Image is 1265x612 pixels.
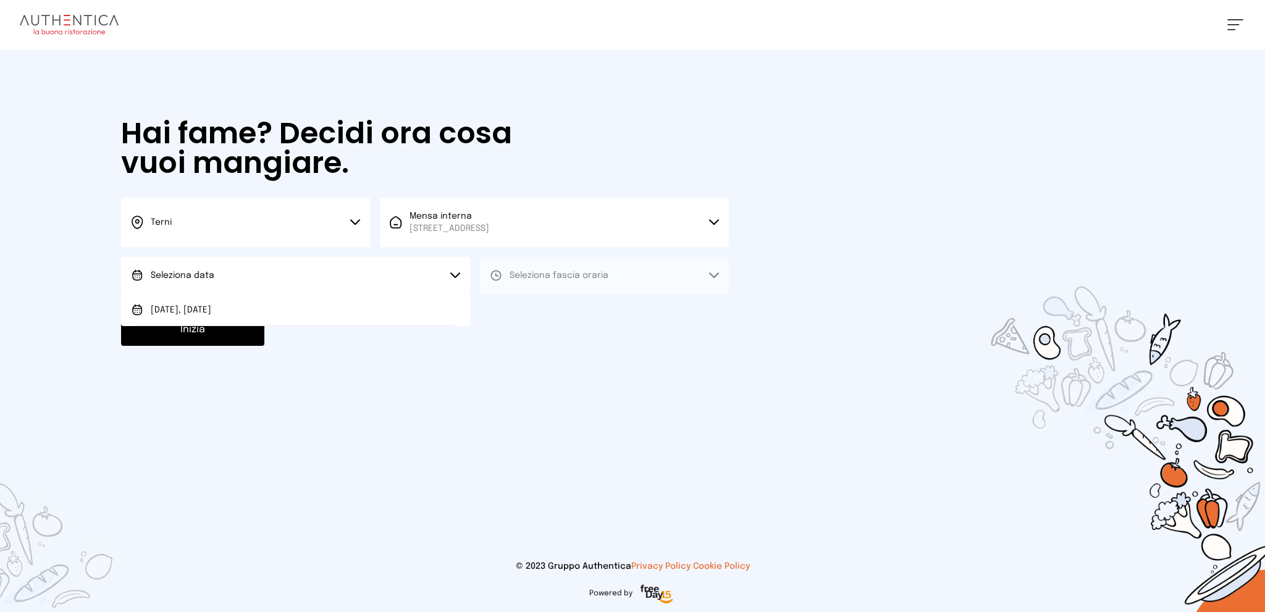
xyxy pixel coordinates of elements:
p: © 2023 Gruppo Authentica [20,560,1245,572]
span: Powered by [589,589,632,598]
img: logo-freeday.3e08031.png [637,582,676,607]
span: [DATE], [DATE] [151,304,211,316]
a: Privacy Policy [631,562,691,571]
button: Seleziona data [121,257,470,294]
span: Seleziona fascia oraria [510,271,608,280]
span: Seleziona data [151,271,214,280]
button: Inizia [121,314,264,346]
a: Cookie Policy [693,562,750,571]
button: Seleziona fascia oraria [480,257,729,294]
